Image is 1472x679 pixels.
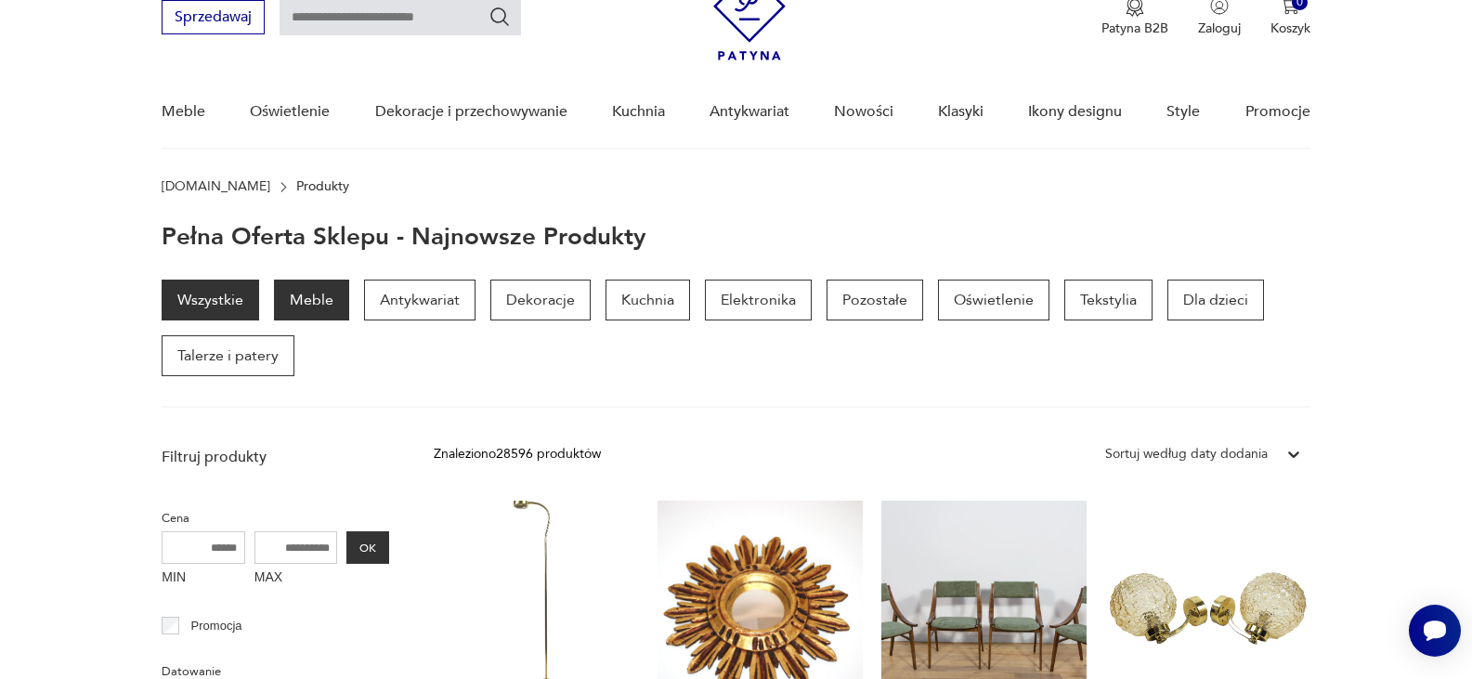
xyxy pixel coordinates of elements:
button: OK [346,531,389,564]
a: Oświetlenie [250,76,330,148]
div: Znaleziono 28596 produktów [434,444,601,464]
a: Elektronika [705,280,812,320]
a: Antykwariat [710,76,789,148]
a: Ikony designu [1028,76,1122,148]
iframe: Smartsupp widget button [1409,605,1461,657]
a: Dekoracje i przechowywanie [375,76,567,148]
p: Promocja [191,616,242,636]
a: Tekstylia [1064,280,1153,320]
div: Sortuj według daty dodania [1105,444,1268,464]
a: Dekoracje [490,280,591,320]
a: Oświetlenie [938,280,1049,320]
a: Promocje [1245,76,1310,148]
a: Meble [274,280,349,320]
a: Kuchnia [606,280,690,320]
a: Sprzedawaj [162,12,265,25]
a: Nowości [834,76,893,148]
h1: Pełna oferta sklepu - najnowsze produkty [162,224,646,250]
p: Koszyk [1270,20,1310,37]
a: Meble [162,76,205,148]
a: Talerze i patery [162,335,294,376]
p: Zaloguj [1198,20,1241,37]
p: Patyna B2B [1101,20,1168,37]
a: Klasyki [938,76,984,148]
a: Kuchnia [612,76,665,148]
a: Style [1166,76,1200,148]
button: Szukaj [488,6,511,28]
a: Antykwariat [364,280,475,320]
a: Wszystkie [162,280,259,320]
p: Produkty [296,179,349,194]
a: Pozostałe [827,280,923,320]
label: MIN [162,564,245,594]
label: MAX [254,564,338,594]
a: [DOMAIN_NAME] [162,179,270,194]
p: Filtruj produkty [162,447,389,467]
p: Cena [162,508,389,529]
a: Dla dzieci [1167,280,1264,320]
